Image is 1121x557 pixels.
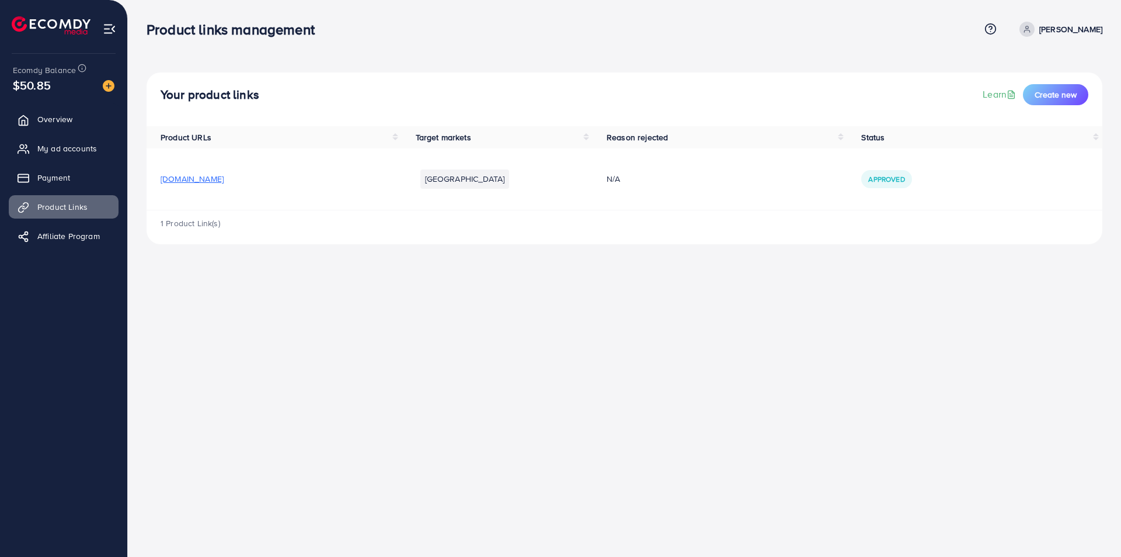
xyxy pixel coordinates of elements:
span: $50.85 [13,77,51,94]
span: 1 Product Link(s) [161,217,220,229]
img: menu [103,22,116,36]
span: Product Links [37,201,88,213]
span: Target markets [416,132,471,143]
span: Overview [37,113,72,125]
h4: Your product links [161,88,259,102]
a: [PERSON_NAME] [1015,22,1102,37]
a: Affiliate Program [9,224,119,248]
span: Product URLs [161,132,211,143]
a: Overview [9,108,119,131]
a: Product Links [9,195,119,219]
img: image [103,80,114,92]
img: logo [12,16,90,34]
h3: Product links management [147,21,324,38]
button: Create new [1023,84,1088,105]
span: [DOMAIN_NAME] [161,173,224,185]
span: Ecomdy Balance [13,64,76,76]
p: [PERSON_NAME] [1039,22,1102,36]
span: Create new [1035,89,1077,101]
span: N/A [607,173,620,185]
span: Status [861,132,885,143]
span: Affiliate Program [37,230,100,242]
span: Approved [868,174,904,184]
span: Reason rejected [607,132,668,143]
iframe: Chat [1071,504,1112,548]
a: Payment [9,166,119,189]
a: My ad accounts [9,137,119,160]
li: [GEOGRAPHIC_DATA] [420,169,510,188]
a: Learn [983,88,1018,101]
span: Payment [37,172,70,184]
span: My ad accounts [37,143,97,154]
